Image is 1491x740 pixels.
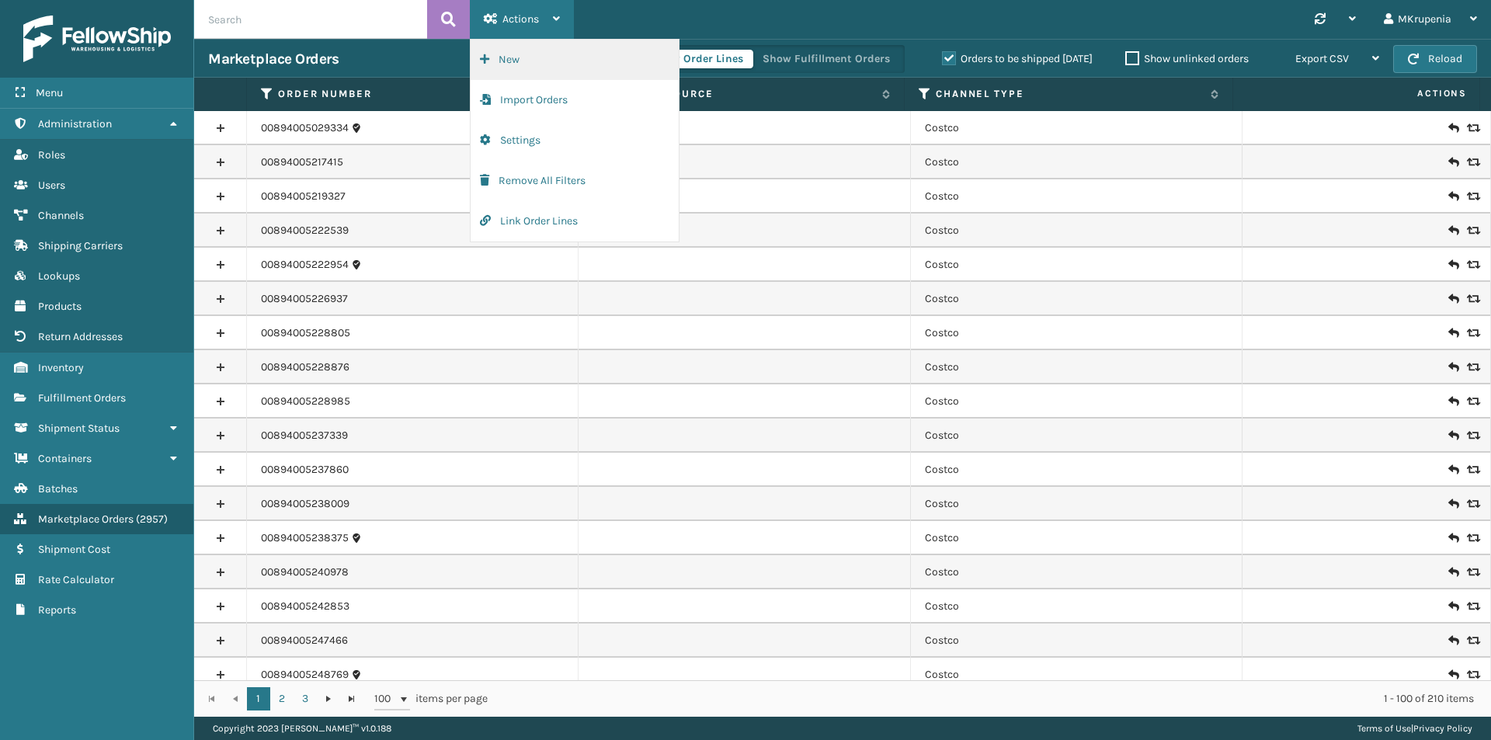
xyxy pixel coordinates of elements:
i: Create Return Label [1448,360,1458,375]
td: Costco [911,248,1242,282]
a: 00894005248769 [261,667,349,683]
a: 1 [247,687,270,710]
span: Users [38,179,65,192]
label: Orders to be shipped [DATE] [942,52,1093,65]
a: Go to the next page [317,687,340,710]
td: Costco [911,419,1242,453]
a: 00894005238009 [261,496,349,512]
span: Inventory [38,361,84,374]
button: Import Orders [471,80,679,120]
button: Reload [1393,45,1477,73]
i: Create Return Label [1448,462,1458,478]
a: 00894005237860 [261,462,349,478]
a: 00894005240978 [261,565,349,580]
span: Menu [36,86,63,99]
button: Settings [471,120,679,161]
i: Replace [1467,635,1476,646]
span: Shipment Status [38,422,120,435]
i: Replace [1467,157,1476,168]
span: Administration [38,117,112,130]
i: Replace [1467,499,1476,509]
span: Return Addresses [38,330,123,343]
i: Replace [1467,362,1476,373]
span: Channels [38,209,84,222]
i: Replace [1467,601,1476,612]
span: items per page [374,687,488,710]
a: 3 [294,687,317,710]
label: Channel Type [936,87,1204,101]
button: Remove All Filters [471,161,679,201]
i: Create Return Label [1448,599,1458,614]
i: Replace [1467,464,1476,475]
i: Create Return Label [1448,155,1458,170]
a: 00894005242853 [261,599,349,614]
td: Costco [911,111,1242,145]
i: Create Return Label [1448,291,1458,307]
i: Create Return Label [1448,394,1458,409]
span: Rate Calculator [38,573,114,586]
div: 1 - 100 of 210 items [509,691,1474,707]
td: Costco [911,555,1242,589]
i: Replace [1467,669,1476,680]
span: Lookups [38,269,80,283]
i: Create Return Label [1448,325,1458,341]
td: Costco [911,453,1242,487]
span: Reports [38,603,76,617]
label: Channel Source [606,87,874,101]
a: 00894005247466 [261,633,348,648]
a: 00894005029334 [261,120,349,136]
a: 00894005222539 [261,223,349,238]
h3: Marketplace Orders [208,50,339,68]
img: logo [23,16,171,62]
a: 00894005228876 [261,360,349,375]
a: 00894005217415 [261,155,343,170]
td: Costco [911,145,1242,179]
a: 00894005219327 [261,189,346,204]
i: Create Return Label [1448,496,1458,512]
i: Create Return Label [1448,565,1458,580]
i: Replace [1467,533,1476,544]
label: Show unlinked orders [1125,52,1249,65]
td: Costco [911,316,1242,350]
span: Shipping Carriers [38,239,123,252]
a: 00894005228985 [261,394,350,409]
i: Create Return Label [1448,633,1458,648]
p: Copyright 2023 [PERSON_NAME]™ v 1.0.188 [213,717,391,740]
span: Shipment Cost [38,543,110,556]
i: Create Return Label [1448,428,1458,443]
a: Terms of Use [1357,723,1411,734]
i: Replace [1467,259,1476,270]
span: Roles [38,148,65,162]
td: Costco [911,624,1242,658]
td: Costco [911,384,1242,419]
i: Replace [1467,396,1476,407]
span: Actions [1238,81,1476,106]
button: Link Order Lines [471,201,679,241]
label: Order Number [278,87,546,101]
span: Actions [502,12,539,26]
i: Replace [1467,328,1476,339]
span: Fulfillment Orders [38,391,126,405]
a: 2 [270,687,294,710]
a: Go to the last page [340,687,363,710]
td: Costco [911,589,1242,624]
td: Costco [911,179,1242,214]
i: Replace [1467,191,1476,202]
td: Costco [911,282,1242,316]
i: Create Return Label [1448,120,1458,136]
span: Containers [38,452,92,465]
i: Replace [1467,567,1476,578]
span: ( 2957 ) [136,512,168,526]
span: 100 [374,691,398,707]
span: Marketplace Orders [38,512,134,526]
td: Costco [911,214,1242,248]
div: | [1357,717,1472,740]
button: New [471,40,679,80]
i: Replace [1467,225,1476,236]
i: Create Return Label [1448,189,1458,204]
i: Replace [1467,294,1476,304]
a: 00894005237339 [261,428,348,443]
td: Costco [911,521,1242,555]
a: 00894005238375 [261,530,349,546]
a: 00894005222954 [261,257,349,273]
